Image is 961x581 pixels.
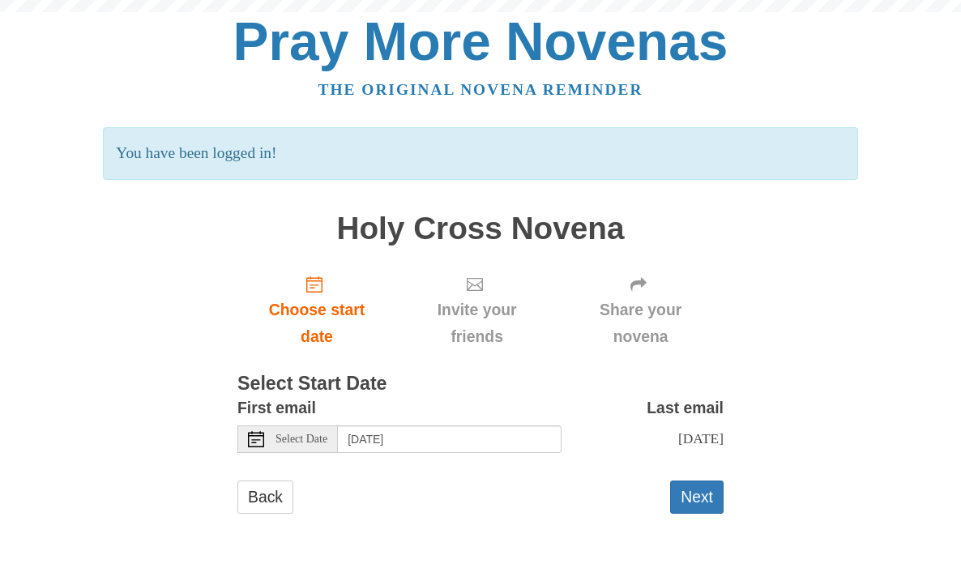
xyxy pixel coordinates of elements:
button: Next [670,481,724,514]
label: First email [237,395,316,421]
a: Choose start date [237,262,396,358]
div: Click "Next" to confirm your start date first. [557,262,724,358]
span: Choose start date [254,297,380,350]
span: Select Date [275,434,327,445]
a: The original novena reminder [318,81,643,98]
div: Click "Next" to confirm your start date first. [396,262,557,358]
label: Last email [647,395,724,421]
span: Share your novena [574,297,707,350]
h3: Select Start Date [237,374,724,395]
h1: Holy Cross Novena [237,211,724,246]
a: Back [237,481,293,514]
span: Invite your friends [412,297,541,350]
span: [DATE] [678,430,724,446]
a: Pray More Novenas [233,11,728,71]
p: You have been logged in! [103,127,857,180]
